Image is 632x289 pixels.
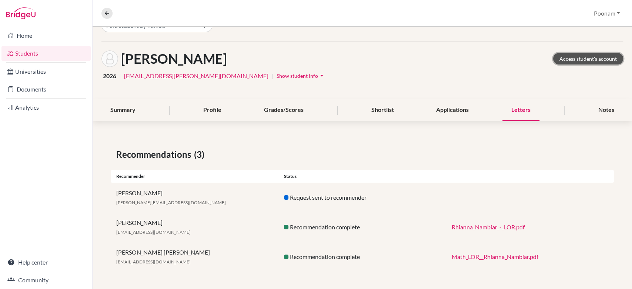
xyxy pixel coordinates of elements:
[111,248,278,266] div: [PERSON_NAME] [PERSON_NAME]
[1,273,91,288] a: Community
[278,193,446,202] div: Request sent to recommender
[116,200,226,205] span: [PERSON_NAME][EMAIL_ADDRESS][DOMAIN_NAME]
[116,148,194,161] span: Recommendations
[111,189,278,206] div: [PERSON_NAME]
[124,72,268,80] a: [EMAIL_ADDRESS][PERSON_NAME][DOMAIN_NAME]
[116,259,191,265] span: [EMAIL_ADDRESS][DOMAIN_NAME]
[1,46,91,61] a: Students
[589,99,623,121] div: Notes
[502,99,539,121] div: Letters
[362,99,402,121] div: Shortlist
[1,255,91,270] a: Help center
[427,99,478,121] div: Applications
[111,173,278,180] div: Recommender
[278,223,446,232] div: Recommendation complete
[1,64,91,79] a: Universities
[318,72,325,79] i: arrow_drop_down
[103,72,116,80] span: 2026
[101,50,118,67] img: Rhianna Nambiar's avatar
[277,73,318,79] span: Show student info
[194,99,230,121] div: Profile
[278,252,446,261] div: Recommendation complete
[121,51,227,67] h1: [PERSON_NAME]
[116,229,191,235] span: [EMAIL_ADDRESS][DOMAIN_NAME]
[119,72,121,80] span: |
[452,253,538,260] a: Math_LOR__Rhianna_Nambiar.pdf
[255,99,312,121] div: Grades/Scores
[278,173,446,180] div: Status
[1,100,91,115] a: Analytics
[111,218,278,236] div: [PERSON_NAME]
[101,99,144,121] div: Summary
[194,148,207,161] span: (3)
[1,28,91,43] a: Home
[271,72,273,80] span: |
[276,70,326,82] button: Show student infoarrow_drop_down
[1,82,91,97] a: Documents
[591,6,623,20] button: Poonam
[553,53,623,64] a: Access student's account
[452,223,525,230] a: Rhianna_Nambiar_-_LOR.pdf
[6,7,36,19] img: Bridge-U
